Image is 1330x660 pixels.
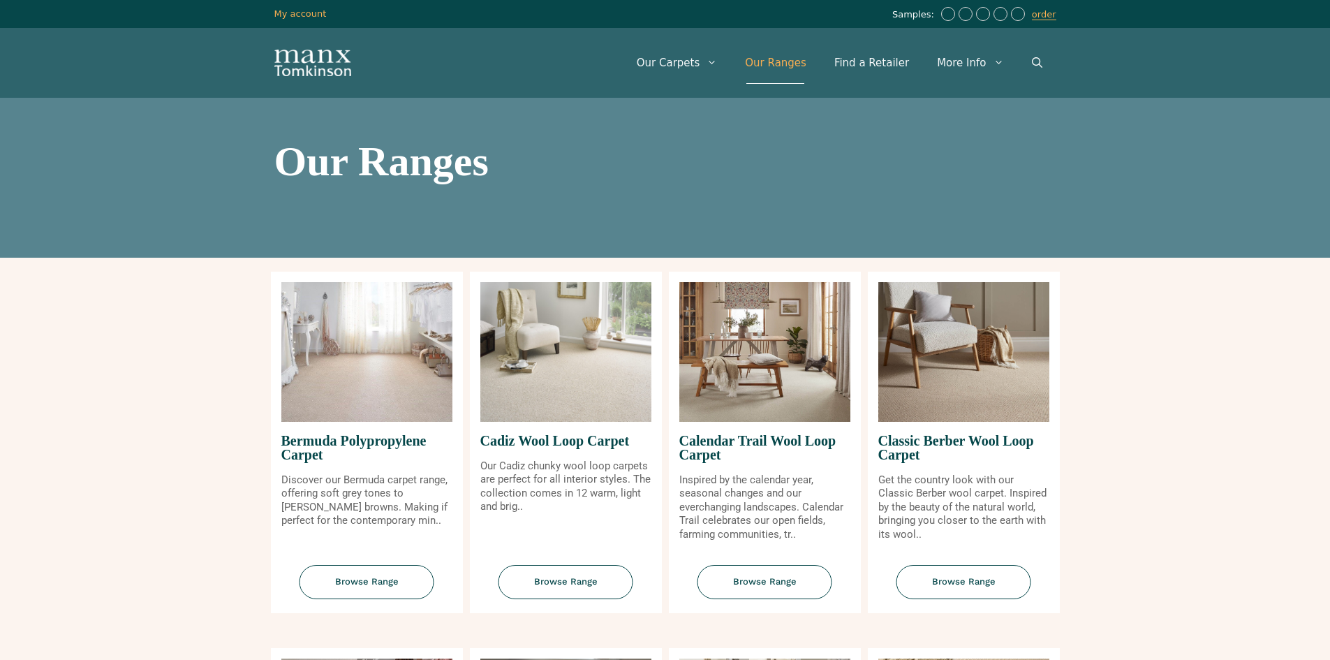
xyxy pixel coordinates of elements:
a: Browse Range [271,565,463,613]
img: Bermuda Polypropylene Carpet [281,282,452,422]
span: Bermuda Polypropylene Carpet [281,422,452,474]
span: Browse Range [300,565,434,599]
span: Browse Range [896,565,1031,599]
span: Classic Berber Wool Loop Carpet [878,422,1049,474]
a: More Info [923,42,1017,84]
span: Cadiz Wool Loop Carpet [480,422,651,460]
span: Samples: [892,9,938,21]
p: Inspired by the calendar year, seasonal changes and our everchanging landscapes. Calendar Trail c... [679,474,850,542]
p: Get the country look with our Classic Berber wool carpet. Inspired by the beauty of the natural w... [878,474,1049,542]
nav: Primary [623,42,1056,84]
img: Calendar Trail Wool Loop Carpet [679,282,850,422]
a: My account [274,8,327,19]
a: order [1032,9,1056,20]
img: Manx Tomkinson [274,50,351,76]
a: Browse Range [669,565,861,613]
p: Our Cadiz chunky wool loop carpets are perfect for all interior styles. The collection comes in 1... [480,460,651,514]
a: Browse Range [470,565,662,613]
h1: Our Ranges [274,140,1056,182]
img: Cadiz Wool Loop Carpet [480,282,651,422]
img: Classic Berber Wool Loop Carpet [878,282,1049,422]
a: Browse Range [868,565,1060,613]
a: Find a Retailer [820,42,923,84]
p: Discover our Bermuda carpet range, offering soft grey tones to [PERSON_NAME] browns. Making if pe... [281,474,452,528]
span: Calendar Trail Wool Loop Carpet [679,422,850,474]
span: Browse Range [697,565,832,599]
a: Open Search Bar [1018,42,1056,84]
a: Our Ranges [731,42,820,84]
span: Browse Range [498,565,633,599]
a: Our Carpets [623,42,732,84]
